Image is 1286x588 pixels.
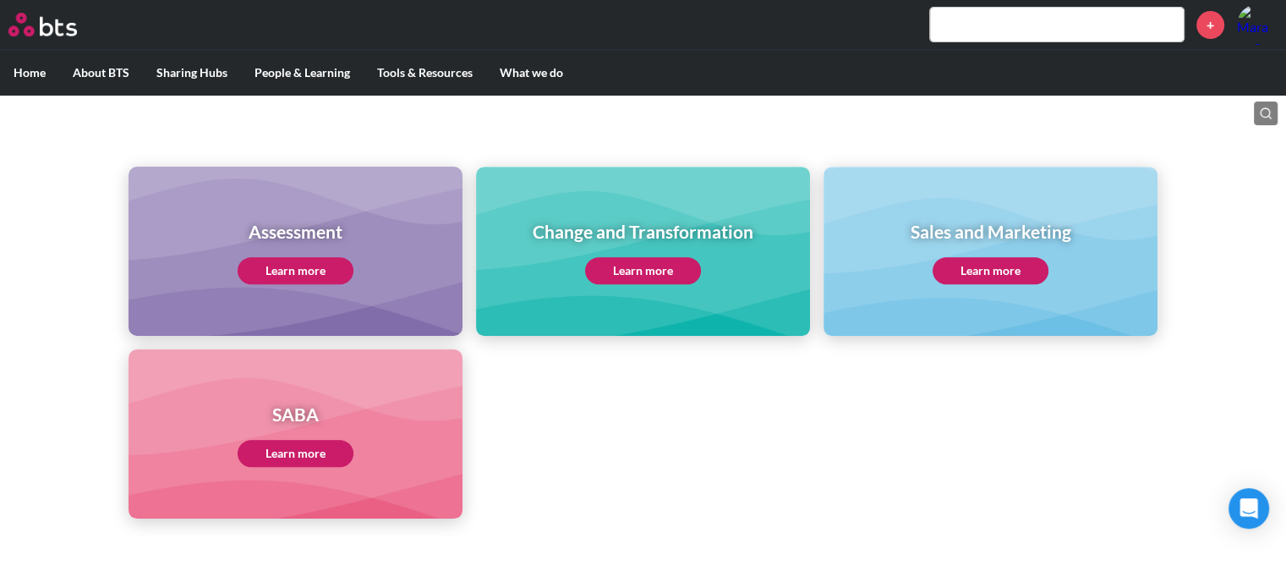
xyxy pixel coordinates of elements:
[238,219,353,244] h1: Assessment
[533,219,753,244] h1: Change and Transformation
[1229,488,1269,529] div: Open Intercom Messenger
[143,51,241,95] label: Sharing Hubs
[238,402,353,426] h1: SABA
[8,13,108,36] a: Go home
[8,13,77,36] img: BTS Logo
[1237,4,1278,45] img: Mara Georgopoulou
[238,440,353,467] a: Learn more
[933,257,1048,284] a: Learn more
[364,51,486,95] label: Tools & Resources
[59,51,143,95] label: About BTS
[910,219,1070,244] h1: Sales and Marketing
[1196,11,1224,39] a: +
[585,257,701,284] a: Learn more
[1237,4,1278,45] a: Profile
[238,257,353,284] a: Learn more
[241,51,364,95] label: People & Learning
[486,51,577,95] label: What we do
